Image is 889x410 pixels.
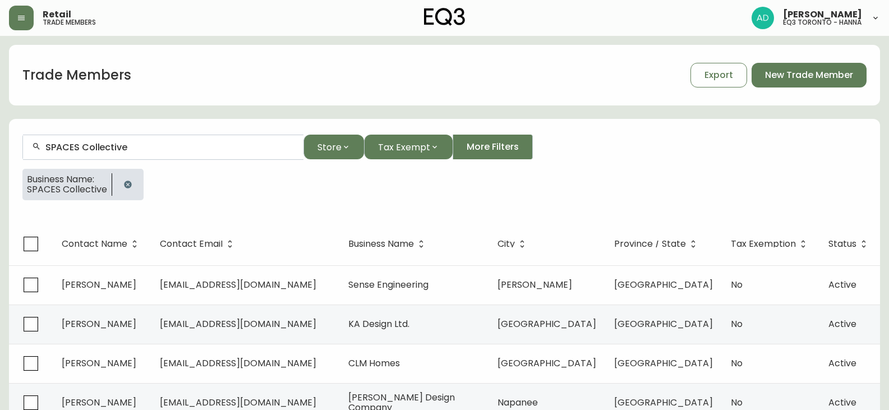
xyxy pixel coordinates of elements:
[783,10,862,19] span: [PERSON_NAME]
[614,357,713,370] span: [GEOGRAPHIC_DATA]
[731,317,743,330] span: No
[704,69,733,81] span: Export
[160,357,316,370] span: [EMAIL_ADDRESS][DOMAIN_NAME]
[62,357,136,370] span: [PERSON_NAME]
[614,317,713,330] span: [GEOGRAPHIC_DATA]
[22,66,131,85] h1: Trade Members
[731,357,743,370] span: No
[45,142,294,153] input: Search
[731,241,796,247] span: Tax Exemption
[731,278,743,291] span: No
[62,239,142,249] span: Contact Name
[348,241,414,247] span: Business Name
[614,396,713,409] span: [GEOGRAPHIC_DATA]
[731,396,743,409] span: No
[498,239,529,249] span: City
[348,239,429,249] span: Business Name
[348,317,409,330] span: KA Design Ltd.
[453,135,533,159] button: More Filters
[828,278,856,291] span: Active
[303,135,364,159] button: Store
[27,185,107,195] span: SPACES Collective
[467,141,519,153] span: More Filters
[828,239,871,249] span: Status
[614,239,701,249] span: Province / State
[348,278,429,291] span: Sense Engineering
[765,69,853,81] span: New Trade Member
[43,19,96,26] h5: trade members
[364,135,453,159] button: Tax Exempt
[424,8,466,26] img: logo
[62,317,136,330] span: [PERSON_NAME]
[828,241,856,247] span: Status
[348,357,400,370] span: CLM Homes
[160,241,223,247] span: Contact Email
[62,396,136,409] span: [PERSON_NAME]
[828,396,856,409] span: Active
[317,140,342,154] span: Store
[614,278,713,291] span: [GEOGRAPHIC_DATA]
[62,278,136,291] span: [PERSON_NAME]
[783,19,862,26] h5: eq3 toronto - hanna
[752,63,867,87] button: New Trade Member
[160,278,316,291] span: [EMAIL_ADDRESS][DOMAIN_NAME]
[828,317,856,330] span: Active
[498,278,572,291] span: [PERSON_NAME]
[498,317,596,330] span: [GEOGRAPHIC_DATA]
[498,396,538,409] span: Napanee
[43,10,71,19] span: Retail
[752,7,774,29] img: 5042b7eed22bbf7d2bc86013784b9872
[498,241,515,247] span: City
[731,239,810,249] span: Tax Exemption
[160,239,237,249] span: Contact Email
[27,174,107,185] span: Business Name:
[160,317,316,330] span: [EMAIL_ADDRESS][DOMAIN_NAME]
[498,357,596,370] span: [GEOGRAPHIC_DATA]
[614,241,686,247] span: Province / State
[828,357,856,370] span: Active
[160,396,316,409] span: [EMAIL_ADDRESS][DOMAIN_NAME]
[62,241,127,247] span: Contact Name
[690,63,747,87] button: Export
[378,140,430,154] span: Tax Exempt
